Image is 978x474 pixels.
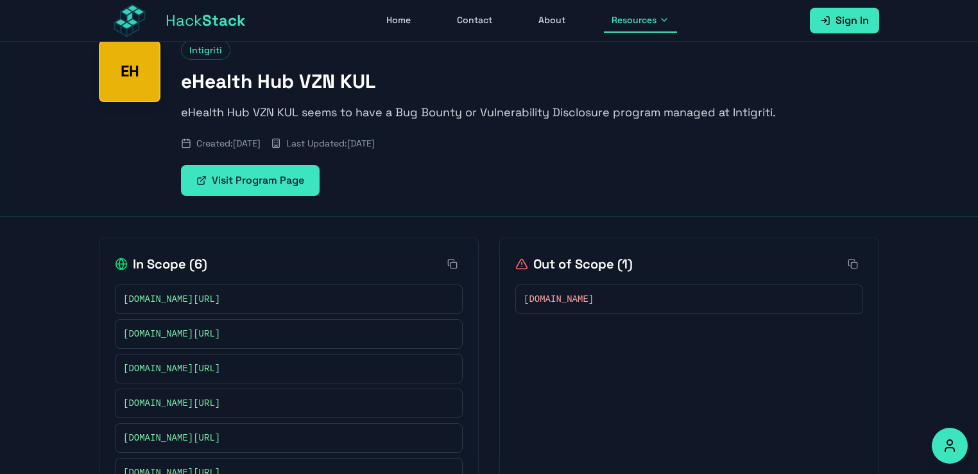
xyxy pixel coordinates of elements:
a: Sign In [810,8,879,33]
button: Resources [604,8,677,33]
span: [DOMAIN_NAME] [524,293,594,306]
h2: In Scope ( 6 ) [115,255,207,273]
p: eHealth Hub VZN KUL seems to have a Bug Bounty or Vulnerability Disclosure program managed at Int... [181,103,879,121]
span: [DOMAIN_NAME][URL] [123,397,220,410]
a: About [531,8,573,33]
span: Sign In [836,13,869,28]
a: Visit Program Page [181,165,320,196]
span: Resources [612,13,656,26]
button: Copy all in-scope items [442,254,463,274]
button: Copy all out-of-scope items [843,254,863,274]
a: Contact [449,8,500,33]
span: Created: [DATE] [196,137,261,150]
a: Home [379,8,418,33]
span: Hack [166,10,246,31]
span: Last Updated: [DATE] [286,137,375,150]
span: [DOMAIN_NAME][URL] [123,432,220,444]
span: [DOMAIN_NAME][URL] [123,362,220,375]
span: Intigriti [181,40,230,60]
h1: eHealth Hub VZN KUL [181,70,879,93]
button: Accessibility Options [932,428,968,464]
h2: Out of Scope ( 1 ) [515,255,633,273]
span: Stack [202,10,246,30]
span: [DOMAIN_NAME][URL] [123,328,220,340]
div: eHealth Hub VZN KUL [99,40,160,102]
span: [DOMAIN_NAME][URL] [123,293,220,306]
